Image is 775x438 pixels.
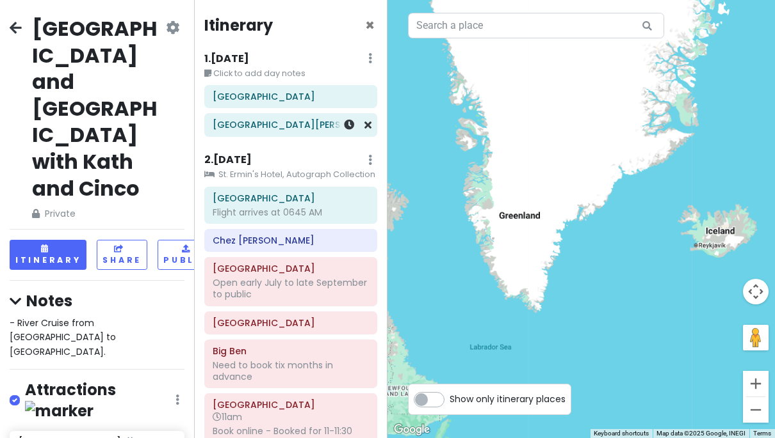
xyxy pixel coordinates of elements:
[213,263,368,274] h6: Buckingham Palace
[408,13,664,38] input: Search a place
[204,168,378,181] small: St. Ermin's Hotel, Autograph Collection
[204,15,273,35] h4: Itinerary
[365,15,375,36] span: Close itinerary
[743,325,769,350] button: Drag Pegman onto the map to open Street View
[10,317,118,358] span: - River Cruise from [GEOGRAPHIC_DATA] to [GEOGRAPHIC_DATA].
[213,317,368,329] h6: St James's Park
[97,240,147,270] button: Share
[213,235,368,246] h6: Chez Antoinette Victoria
[365,18,375,33] button: Close
[594,429,649,438] button: Keyboard shortcuts
[204,52,249,66] h6: 1 . [DATE]
[213,345,368,357] h6: Big Ben
[657,430,746,437] span: Map data ©2025 Google, INEGI
[204,67,378,80] small: Click to add day notes
[391,421,433,438] a: Open this area in Google Maps (opens a new window)
[743,371,769,396] button: Zoom in
[213,359,368,382] div: Need to book tix months in advance
[364,118,371,132] a: Remove from day
[25,401,94,421] img: marker
[32,15,163,201] h2: [GEOGRAPHIC_DATA] and [GEOGRAPHIC_DATA] with Kath and Cinco
[344,118,354,132] a: Set a time
[25,380,175,421] h4: Attractions
[753,430,771,437] a: Terms (opens in new tab)
[204,153,252,167] h6: 2 . [DATE]
[32,207,163,221] span: Private
[213,277,368,300] div: Open early July to late September to public
[10,291,184,311] h4: Notes
[213,192,368,204] h6: Heathrow Airport
[213,411,242,423] span: 11am
[213,207,368,218] div: Flight arrives at 0645 AM
[391,421,433,438] img: Google
[213,119,368,130] h6: Boston Logan International Airport
[10,240,86,270] button: Itinerary
[450,392,566,406] span: Show only itinerary places
[213,399,368,411] h6: Westminster Abbey
[213,91,368,102] h6: Raleigh-Durham International Airport
[743,397,769,423] button: Zoom out
[743,279,769,304] button: Map camera controls
[158,240,221,270] button: Publish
